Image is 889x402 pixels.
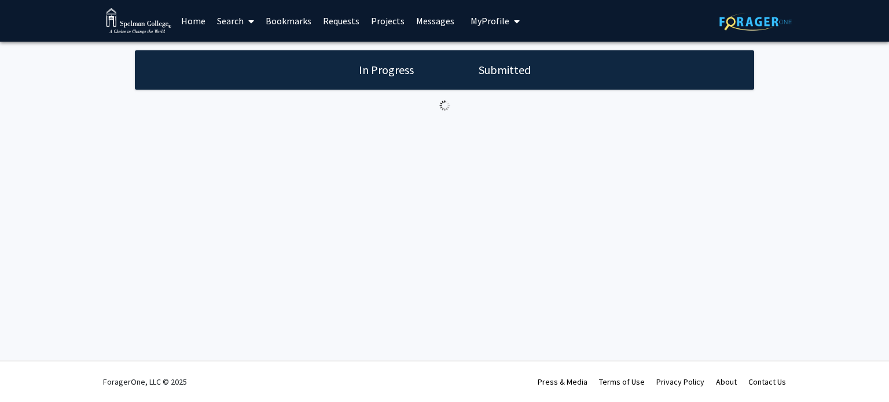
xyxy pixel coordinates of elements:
img: Spelman College Logo [106,8,171,34]
a: Press & Media [538,377,587,387]
a: Terms of Use [599,377,645,387]
a: Home [175,1,211,41]
a: Requests [317,1,365,41]
img: Loading [435,95,455,116]
span: My Profile [471,15,509,27]
a: Messages [410,1,460,41]
h1: In Progress [355,62,417,78]
a: Contact Us [748,377,786,387]
a: Bookmarks [260,1,317,41]
img: ForagerOne Logo [719,13,792,31]
a: Projects [365,1,410,41]
a: About [716,377,737,387]
h1: Submitted [475,62,534,78]
iframe: Chat [9,350,49,393]
a: Search [211,1,260,41]
a: Privacy Policy [656,377,704,387]
div: ForagerOne, LLC © 2025 [103,362,187,402]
